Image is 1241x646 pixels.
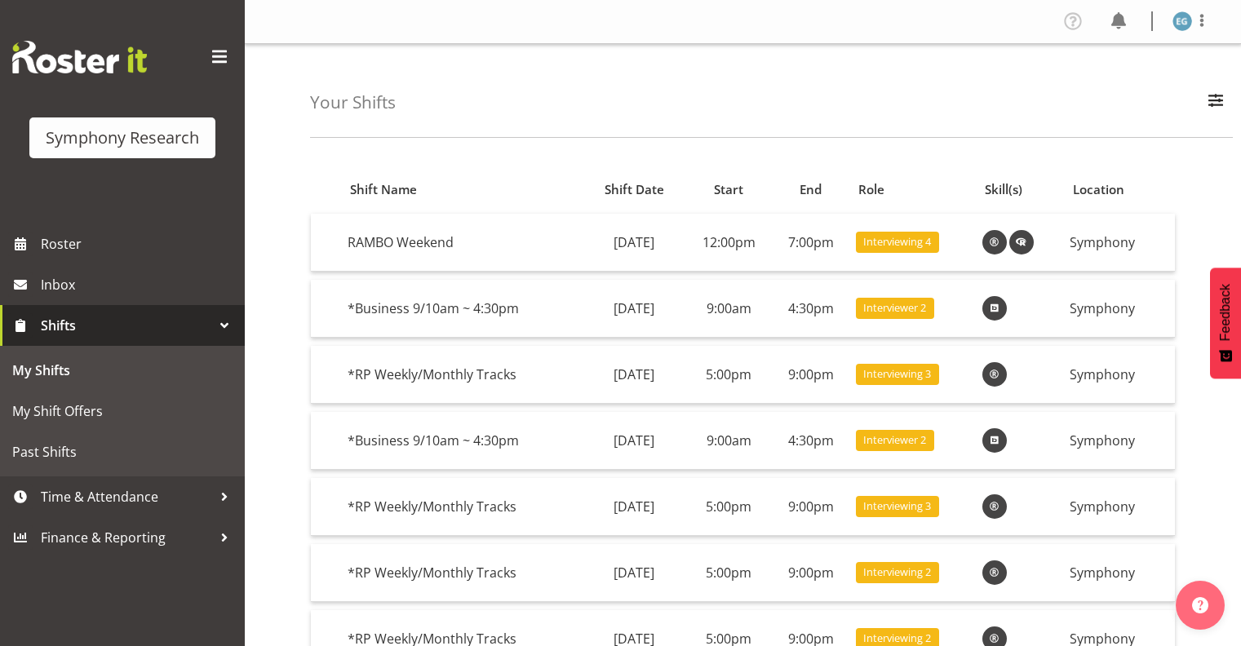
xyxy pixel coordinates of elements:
[46,126,199,150] div: Symphony Research
[863,300,926,316] span: Interviewer 2
[772,346,849,404] td: 9:00pm
[685,346,772,404] td: 5:00pm
[12,41,147,73] img: Rosterit website logo
[583,214,685,272] td: [DATE]
[12,358,233,383] span: My Shifts
[341,478,583,536] td: *RP Weekly/Monthly Tracks
[1073,180,1124,199] span: Location
[685,412,772,470] td: 9:00am
[341,544,583,602] td: *RP Weekly/Monthly Tracks
[1218,284,1233,341] span: Feedback
[583,346,685,404] td: [DATE]
[800,180,822,199] span: End
[4,391,241,431] a: My Shift Offers
[583,478,685,536] td: [DATE]
[605,180,664,199] span: Shift Date
[772,544,849,602] td: 9:00pm
[350,180,417,199] span: Shift Name
[863,564,931,580] span: Interviewing 2
[41,272,237,297] span: Inbox
[685,478,772,536] td: 5:00pm
[4,350,241,391] a: My Shifts
[985,180,1022,199] span: Skill(s)
[863,366,931,382] span: Interviewing 3
[341,214,583,272] td: RAMBO Weekend
[685,544,772,602] td: 5:00pm
[772,478,849,536] td: 9:00pm
[863,631,931,646] span: Interviewing 2
[341,346,583,404] td: *RP Weekly/Monthly Tracks
[685,214,772,272] td: 12:00pm
[863,432,926,448] span: Interviewer 2
[1063,346,1175,404] td: Symphony
[12,440,233,464] span: Past Shifts
[583,544,685,602] td: [DATE]
[4,431,241,472] a: Past Shifts
[863,498,931,514] span: Interviewing 3
[341,412,583,470] td: *Business 9/10am ~ 4:30pm
[1199,85,1233,121] button: Filter Employees
[41,232,237,256] span: Roster
[41,525,212,550] span: Finance & Reporting
[41,313,212,338] span: Shifts
[772,280,849,338] td: 4:30pm
[1192,597,1208,613] img: help-xxl-2.png
[1063,478,1175,536] td: Symphony
[858,180,884,199] span: Role
[341,280,583,338] td: *Business 9/10am ~ 4:30pm
[714,180,743,199] span: Start
[1063,280,1175,338] td: Symphony
[310,93,396,112] h4: Your Shifts
[12,399,233,423] span: My Shift Offers
[583,412,685,470] td: [DATE]
[772,214,849,272] td: 7:00pm
[772,412,849,470] td: 4:30pm
[1063,412,1175,470] td: Symphony
[863,234,931,250] span: Interviewing 4
[1210,268,1241,378] button: Feedback - Show survey
[1172,11,1192,31] img: evelyn-gray1866.jpg
[41,484,212,509] span: Time & Attendance
[685,280,772,338] td: 9:00am
[583,280,685,338] td: [DATE]
[1063,544,1175,602] td: Symphony
[1063,214,1175,272] td: Symphony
